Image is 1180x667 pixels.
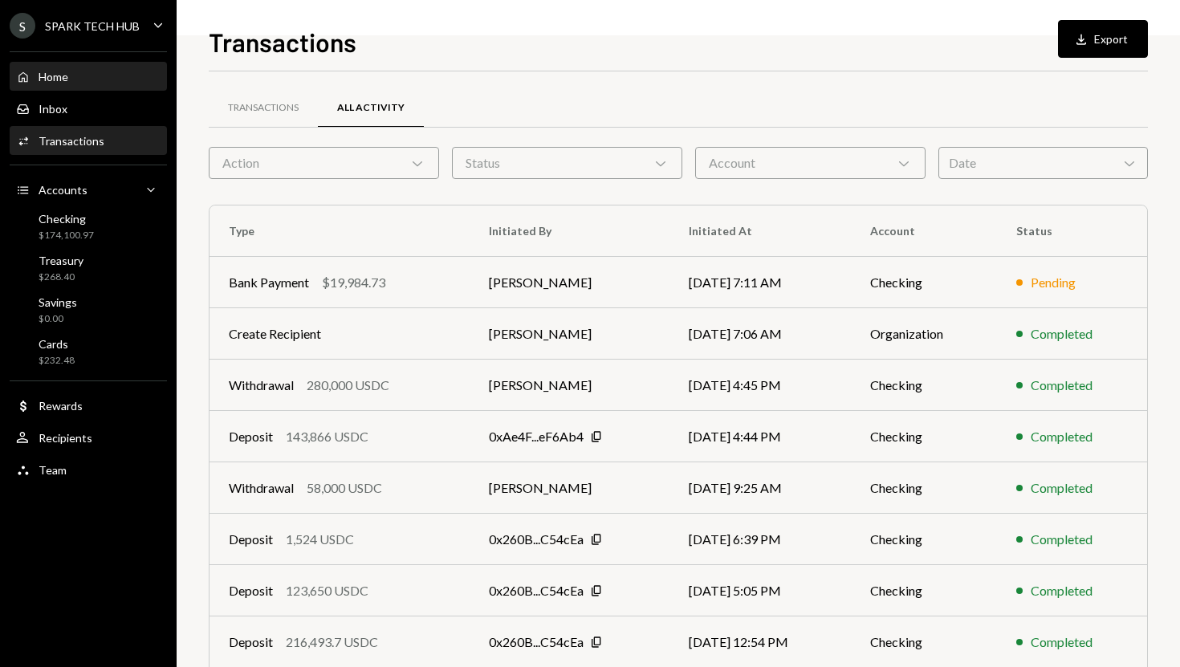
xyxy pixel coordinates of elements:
[229,530,273,549] div: Deposit
[851,360,997,411] td: Checking
[1031,427,1093,446] div: Completed
[39,134,104,148] div: Transactions
[851,514,997,565] td: Checking
[10,332,167,371] a: Cards$232.48
[1031,581,1093,600] div: Completed
[210,205,470,257] th: Type
[470,205,669,257] th: Initiated By
[1031,376,1093,395] div: Completed
[286,581,368,600] div: 123,650 USDC
[229,581,273,600] div: Deposit
[489,427,584,446] div: 0xAe4F...eF6Ab4
[669,257,851,308] td: [DATE] 7:11 AM
[39,337,75,351] div: Cards
[851,257,997,308] td: Checking
[669,462,851,514] td: [DATE] 9:25 AM
[229,632,273,652] div: Deposit
[229,427,273,446] div: Deposit
[669,565,851,616] td: [DATE] 5:05 PM
[669,308,851,360] td: [DATE] 7:06 AM
[229,478,294,498] div: Withdrawal
[851,205,997,257] th: Account
[228,101,299,115] div: Transactions
[470,257,669,308] td: [PERSON_NAME]
[322,273,385,292] div: $19,984.73
[851,411,997,462] td: Checking
[39,399,83,413] div: Rewards
[1031,478,1093,498] div: Completed
[39,312,77,326] div: $0.00
[229,376,294,395] div: Withdrawal
[938,147,1148,179] div: Date
[209,147,439,179] div: Action
[10,126,167,155] a: Transactions
[489,632,584,652] div: 0x260B...C54cEa
[489,581,584,600] div: 0x260B...C54cEa
[210,308,470,360] td: Create Recipient
[39,254,83,267] div: Treasury
[286,530,354,549] div: 1,524 USDC
[39,183,87,197] div: Accounts
[39,102,67,116] div: Inbox
[669,360,851,411] td: [DATE] 4:45 PM
[452,147,682,179] div: Status
[470,462,669,514] td: [PERSON_NAME]
[45,19,140,33] div: SPARK TECH HUB
[997,205,1147,257] th: Status
[39,295,77,309] div: Savings
[1031,324,1093,344] div: Completed
[10,423,167,452] a: Recipients
[10,62,167,91] a: Home
[39,70,68,83] div: Home
[851,565,997,616] td: Checking
[39,463,67,477] div: Team
[1058,20,1148,58] button: Export
[209,87,318,128] a: Transactions
[307,376,389,395] div: 280,000 USDC
[10,94,167,123] a: Inbox
[10,391,167,420] a: Rewards
[1031,632,1093,652] div: Completed
[39,431,92,445] div: Recipients
[318,87,424,128] a: All Activity
[489,530,584,549] div: 0x260B...C54cEa
[470,360,669,411] td: [PERSON_NAME]
[39,270,83,284] div: $268.40
[695,147,926,179] div: Account
[229,273,309,292] div: Bank Payment
[286,632,378,652] div: 216,493.7 USDC
[209,26,356,58] h1: Transactions
[337,101,405,115] div: All Activity
[10,175,167,204] a: Accounts
[669,411,851,462] td: [DATE] 4:44 PM
[10,249,167,287] a: Treasury$268.40
[10,207,167,246] a: Checking$174,100.97
[10,455,167,484] a: Team
[307,478,382,498] div: 58,000 USDC
[669,205,851,257] th: Initiated At
[39,229,94,242] div: $174,100.97
[10,13,35,39] div: S
[669,514,851,565] td: [DATE] 6:39 PM
[1031,530,1093,549] div: Completed
[1031,273,1076,292] div: Pending
[286,427,368,446] div: 143,866 USDC
[470,308,669,360] td: [PERSON_NAME]
[851,308,997,360] td: Organization
[39,212,94,226] div: Checking
[39,354,75,368] div: $232.48
[10,291,167,329] a: Savings$0.00
[851,462,997,514] td: Checking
